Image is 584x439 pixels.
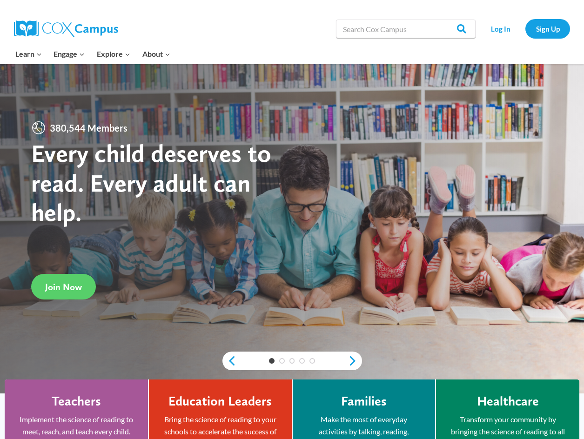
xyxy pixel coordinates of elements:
span: Engage [54,48,85,60]
div: content slider buttons [222,352,362,370]
a: 5 [309,358,315,364]
span: Join Now [45,281,82,293]
a: 2 [279,358,285,364]
h4: Healthcare [477,393,539,409]
span: 380,544 Members [46,120,131,135]
nav: Secondary Navigation [480,19,570,38]
h4: Families [341,393,387,409]
span: Explore [97,48,130,60]
img: Cox Campus [14,20,118,37]
a: 1 [269,358,275,364]
a: 4 [299,358,305,364]
a: Join Now [31,274,96,299]
p: Implement the science of reading to meet, reach, and teach every child. [19,413,134,437]
h4: Education Leaders [168,393,272,409]
h4: Teachers [52,393,101,409]
a: previous [222,355,236,366]
span: About [142,48,170,60]
input: Search Cox Campus [336,20,476,38]
a: next [348,355,362,366]
strong: Every child deserves to read. Every adult can help. [31,138,271,227]
nav: Primary Navigation [9,44,176,64]
span: Learn [15,48,42,60]
a: 3 [289,358,295,364]
a: Log In [480,19,521,38]
a: Sign Up [525,19,570,38]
